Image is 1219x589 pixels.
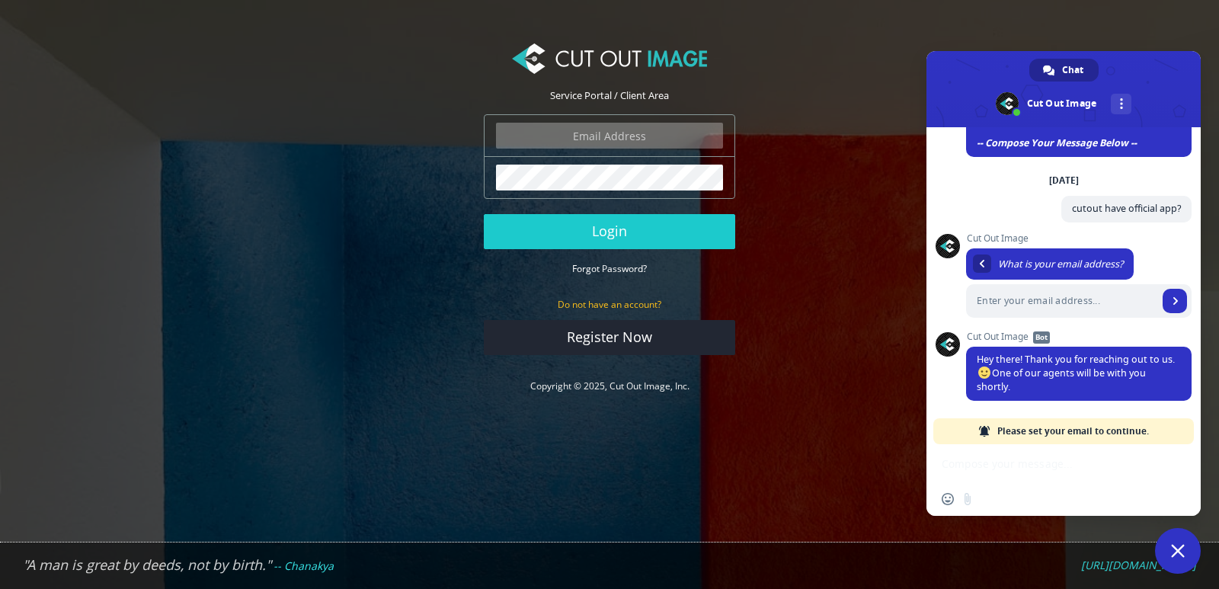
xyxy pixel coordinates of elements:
[512,43,707,74] img: Cut Out Image
[484,320,735,355] a: Register Now
[1111,94,1131,114] div: More channels
[274,559,334,573] em: -- Chanakya
[23,555,271,574] em: "A man is great by deeds, not by birth."
[530,379,689,392] a: Copyright © 2025, Cut Out Image, Inc.
[550,88,669,102] span: Service Portal / Client Area
[942,493,954,505] span: Insert an emoji
[1049,176,1079,185] div: [DATE]
[1155,528,1201,574] div: Close chat
[977,136,1137,149] span: -- Compose Your Message Below --
[1033,331,1050,344] span: Bot
[966,331,1192,342] span: Cut Out Image
[1072,202,1181,215] span: cutout have official app?
[1163,289,1187,313] span: Send
[1062,59,1083,82] span: Chat
[572,261,647,275] a: Forgot Password?
[973,254,991,273] div: Return to message
[1029,59,1099,82] div: Chat
[966,233,1192,244] span: Cut Out Image
[997,418,1149,444] span: Please set your email to continue.
[977,353,1175,393] span: Hey there! Thank you for reaching out to us. One of our agents will be with you shortly.
[966,284,1158,318] input: Enter your email address...
[496,123,723,149] input: Email Address
[998,258,1123,270] span: What is your email address?
[1081,559,1196,572] a: [URL][DOMAIN_NAME]
[484,214,735,249] button: Login
[558,298,661,311] small: Do not have an account?
[572,262,647,275] small: Forgot Password?
[1081,558,1196,572] em: [URL][DOMAIN_NAME]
